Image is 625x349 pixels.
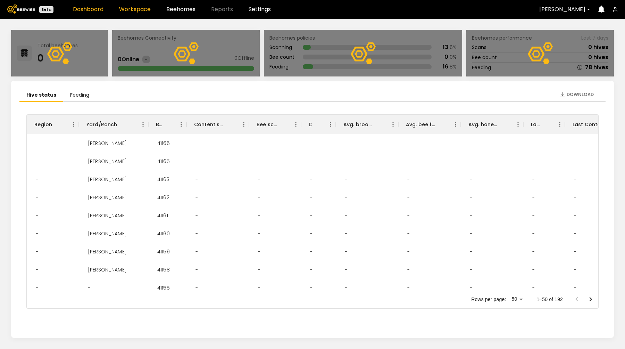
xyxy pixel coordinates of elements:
div: Yard/Ranch [79,115,148,134]
div: Avg. bee frames [406,115,436,134]
div: - [568,188,582,206]
div: Thomsen [82,188,132,206]
div: 41159 [152,243,175,261]
div: Dead hives [309,115,311,134]
div: - [305,261,318,279]
div: - [339,243,353,261]
button: Sort [117,120,127,129]
div: 41161 [152,206,174,225]
div: - [339,261,353,279]
div: - [190,261,203,279]
div: - [30,170,44,188]
div: - [402,134,415,152]
div: - [464,152,478,170]
div: - [252,188,266,206]
div: - [30,279,44,297]
div: Dead hives [301,115,336,134]
div: - [190,279,203,297]
li: Hive status [19,89,63,102]
div: - [252,152,266,170]
div: - [252,225,266,243]
div: - [527,206,540,225]
div: - [464,170,478,188]
div: Thomsen [82,170,132,188]
p: Rows per page: [471,296,506,303]
div: - [402,188,415,206]
div: - [568,243,582,261]
div: - [252,134,266,152]
div: Thomsen [82,134,132,152]
div: Avg. honey frames [468,115,499,134]
div: - [464,188,478,206]
div: - [30,243,44,261]
div: - [305,152,318,170]
div: 41166 [152,134,175,152]
div: - [252,206,266,225]
button: Menu [138,119,148,130]
button: Menu [450,119,461,130]
div: - [527,152,540,170]
div: Thomsen [82,152,132,170]
div: - [568,206,582,225]
div: Thomsen [82,243,132,261]
span: Download [567,91,594,98]
div: Thomsen [82,261,132,279]
div: Content scan hives [186,115,249,134]
div: - [402,225,415,243]
div: - [190,225,203,243]
div: - [82,279,96,297]
button: Menu [68,119,79,130]
div: Yard/Ranch [86,115,117,134]
div: - [252,243,266,261]
div: 41155 [152,279,175,297]
li: Feeding [63,89,96,102]
div: - [190,206,203,225]
div: - [190,170,203,188]
div: - [402,206,415,225]
div: - [527,170,540,188]
div: - [402,279,415,297]
div: - [402,261,415,279]
button: Sort [311,120,321,129]
div: - [402,152,415,170]
div: - [252,261,266,279]
div: 41158 [152,261,175,279]
div: - [464,243,478,261]
div: - [402,170,415,188]
div: - [527,279,540,297]
div: - [339,134,353,152]
div: Avg. honey frames [461,115,523,134]
div: Beta [39,6,53,13]
div: 41162 [152,188,175,206]
button: Sort [374,120,384,129]
div: - [339,279,353,297]
div: 41163 [152,170,175,188]
div: - [568,261,582,279]
div: - [464,279,478,297]
div: - [252,279,266,297]
div: - [568,279,582,297]
div: - [30,188,44,206]
div: - [305,279,318,297]
img: Beewise logo [7,5,35,14]
div: 41160 [152,225,175,243]
div: - [339,206,353,225]
div: Thomsen [82,225,132,243]
div: - [464,134,478,152]
div: Avg. brood frames [336,115,398,134]
div: - [190,243,203,261]
div: - [305,170,318,188]
div: - [30,134,44,152]
div: Bee scan hives [257,115,277,134]
div: - [339,170,353,188]
div: - [339,152,353,170]
div: - [527,261,540,279]
div: - [305,206,318,225]
div: - [190,134,203,152]
button: Menu [388,119,398,130]
a: Settings [249,7,271,12]
div: 50 [509,294,525,304]
div: - [527,188,540,206]
div: - [190,188,203,206]
div: Content scan hives [194,115,225,134]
